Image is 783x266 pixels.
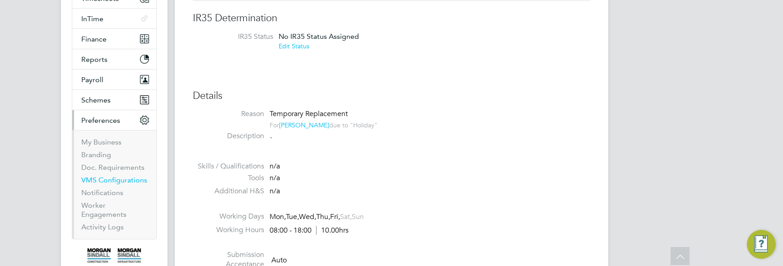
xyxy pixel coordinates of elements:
label: Description [193,131,264,141]
span: No IR35 Status Assigned [279,32,359,41]
button: Payroll [72,70,156,89]
a: Notifications [81,188,123,197]
h3: IR35 Determination [193,12,590,25]
button: Schemes [72,90,156,110]
p: . [270,131,590,141]
a: Go to home page [72,248,157,263]
a: Branding [81,150,111,159]
img: morgansindall-logo-retina.png [87,248,141,263]
span: Fri, [330,212,340,221]
a: Doc. Requirements [81,163,144,172]
a: Activity Logs [81,223,124,231]
div: Preferences [72,130,156,239]
span: n/a [270,187,280,196]
span: Auto [271,256,287,265]
div: For due to "Holiday" [270,119,378,129]
span: Schemes [81,96,111,104]
button: Finance [72,29,156,49]
button: InTime [72,9,156,28]
h3: Details [193,89,590,103]
span: Sat, [340,212,352,221]
span: 10.00hrs [316,226,349,235]
span: Payroll [81,75,103,84]
label: Working Days [193,212,264,221]
span: Mon, [270,212,286,221]
a: [PERSON_NAME] [279,121,329,129]
span: Wed, [299,212,316,221]
a: VMS Configurations [81,176,147,184]
a: Edit Status [279,42,309,50]
label: Reason [193,109,264,119]
label: Skills / Qualifications [193,162,264,171]
label: Additional H&S [193,187,264,196]
label: Working Hours [193,225,264,235]
div: 08:00 - 18:00 [270,226,349,235]
button: Reports [72,49,156,69]
span: Sun [352,212,364,221]
a: Worker Engagements [81,201,126,219]
span: Preferences [81,116,120,125]
button: Preferences [72,110,156,130]
span: n/a [270,173,280,182]
span: Reports [81,55,107,64]
label: IR35 Status [202,32,273,42]
a: My Business [81,138,121,146]
span: InTime [81,14,103,23]
span: Thu, [316,212,330,221]
label: Tools [193,173,264,183]
span: n/a [270,162,280,171]
span: Finance [81,35,107,43]
span: Temporary Replacement [270,109,348,118]
span: Tue, [286,212,299,221]
button: Engage Resource Center [747,230,776,259]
